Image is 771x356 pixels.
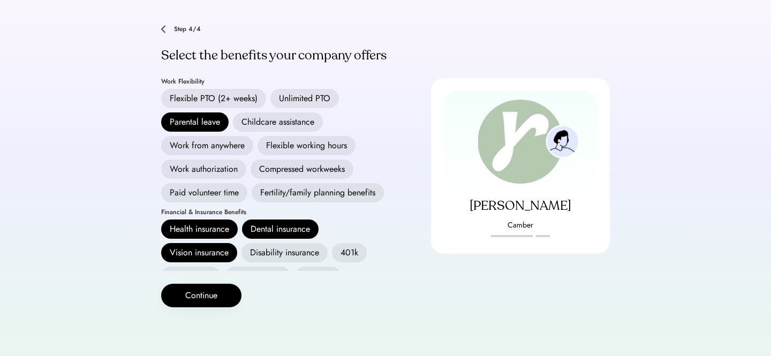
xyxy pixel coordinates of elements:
[258,136,356,155] div: Flexible working hours
[241,243,328,262] div: Disability insurance
[161,243,237,262] div: Vision insurance
[225,267,291,286] div: Stock options
[161,89,266,108] div: Flexible PTO (2+ weeks)
[251,160,353,179] div: Compressed workweeks
[174,26,388,32] div: Step 4/4
[546,125,580,158] img: employer-headshot-placeholder.png
[161,25,165,33] img: chevron-left.png
[161,136,253,155] div: Work from anywhere
[270,89,339,108] div: Unlimited PTO
[161,209,246,215] div: Financial & Insurance Benefits
[444,220,597,231] div: Camber
[161,219,238,239] div: Health insurance
[161,267,221,286] div: 401k Match
[161,284,241,307] button: Continue
[161,78,205,85] div: Work Flexibility
[161,183,247,202] div: Paid volunteer time
[332,243,367,262] div: 401k
[478,100,563,184] img: camberhealth_logo.jpeg
[161,47,388,64] div: Select the benefits your company offers
[242,219,319,239] div: Dental insurance
[444,231,597,241] div: placeholder role
[252,183,384,202] div: Fertility/family planning benefits
[161,160,246,179] div: Work authorization
[295,267,341,286] div: Bonuses
[444,198,597,215] div: [PERSON_NAME]
[233,112,323,132] div: Childcare assistance
[161,112,229,132] div: Parental leave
